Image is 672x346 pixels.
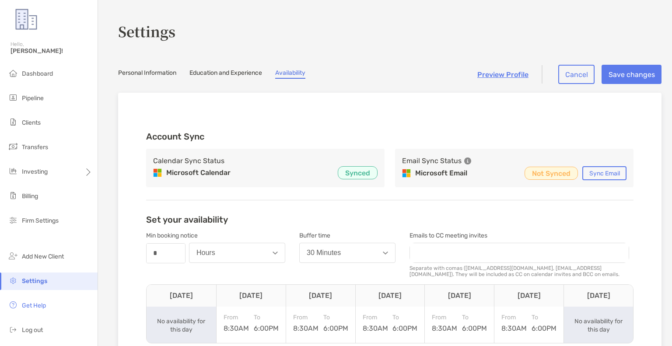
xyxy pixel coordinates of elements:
[22,253,64,260] span: Add New Client
[22,217,59,224] span: Firm Settings
[558,65,595,84] button: Cancel
[532,314,556,321] span: To
[402,169,411,178] img: Microsoft Email
[166,168,231,178] p: Microsoft Calendar
[189,243,285,263] button: Hours
[10,47,92,55] span: [PERSON_NAME]!
[275,69,305,79] a: Availability
[602,65,661,84] button: Save changes
[8,166,18,176] img: investing icon
[22,192,38,200] span: Billing
[462,314,487,321] span: To
[582,166,626,180] button: Sync Email
[494,285,563,307] th: [DATE]
[153,168,162,177] img: Microsoft Calendar
[323,314,348,321] span: To
[8,251,18,261] img: add_new_client icon
[8,275,18,286] img: settings icon
[22,302,46,309] span: Get Help
[22,94,44,102] span: Pipeline
[532,314,556,332] div: 6:00PM
[501,314,527,332] div: 8:30AM
[22,119,41,126] span: Clients
[409,232,628,239] div: Emails to CC meeting invites
[8,190,18,201] img: billing icon
[154,317,208,334] div: No availability for this day
[22,143,48,151] span: Transfers
[307,249,341,257] div: 30 Minutes
[22,168,48,175] span: Investing
[8,300,18,310] img: get-help icon
[345,168,370,178] p: Synced
[299,243,395,263] button: 30 Minutes
[118,21,661,41] h3: Settings
[432,314,457,332] div: 8:30AM
[355,285,425,307] th: [DATE]
[146,214,228,225] h2: Set your availability
[196,249,215,257] div: Hours
[254,314,279,332] div: 6:00PM
[501,314,527,321] span: From
[409,265,629,277] div: Separate with comas ([EMAIL_ADDRESS][DOMAIN_NAME], [EMAIL_ADDRESS][DOMAIN_NAME]). They will be in...
[273,252,278,255] img: Open dropdown arrow
[363,314,388,332] div: 8:30AM
[22,277,47,285] span: Settings
[383,252,388,255] img: Open dropdown arrow
[22,70,53,77] span: Dashboard
[432,314,457,321] span: From
[293,314,318,321] span: From
[22,326,43,334] span: Log out
[563,285,633,307] th: [DATE]
[293,314,318,332] div: 8:30AM
[363,314,388,321] span: From
[224,314,249,332] div: 8:30AM
[392,314,417,332] div: 6:00PM
[323,314,348,332] div: 6:00PM
[153,156,224,166] h3: Calendar Sync Status
[462,314,487,332] div: 6:00PM
[299,232,395,239] div: Buffer time
[216,285,286,307] th: [DATE]
[286,285,355,307] th: [DATE]
[224,314,249,321] span: From
[477,70,528,79] a: Preview Profile
[572,317,625,334] div: No availability for this day
[8,117,18,127] img: clients icon
[189,69,262,79] a: Education and Experience
[8,68,18,78] img: dashboard icon
[532,168,570,179] p: Not Synced
[8,324,18,335] img: logout icon
[402,156,462,166] h3: Email Sync Status
[118,69,176,79] a: Personal Information
[8,92,18,103] img: pipeline icon
[8,215,18,225] img: firm-settings icon
[146,131,633,142] h3: Account Sync
[415,168,467,178] p: Microsoft Email
[424,285,494,307] th: [DATE]
[392,314,417,321] span: To
[147,285,216,307] th: [DATE]
[146,232,285,239] div: Min booking notice
[254,314,279,321] span: To
[8,141,18,152] img: transfers icon
[10,3,42,35] img: Zoe Logo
